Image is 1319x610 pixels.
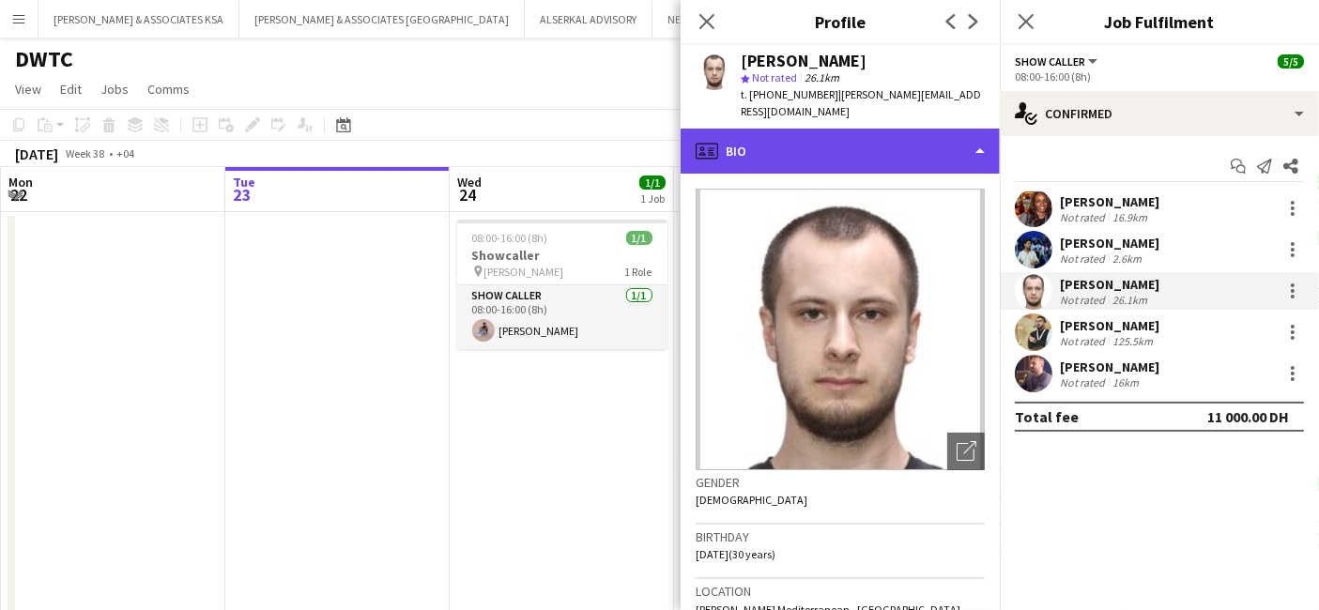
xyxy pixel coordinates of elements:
[6,184,33,206] span: 22
[752,70,797,84] span: Not rated
[626,231,652,245] span: 1/1
[1000,9,1319,34] h3: Job Fulfilment
[457,247,667,264] h3: Showcaller
[1060,293,1109,307] div: Not rated
[801,70,843,84] span: 26.1km
[1109,375,1143,389] div: 16km
[233,174,255,191] span: Tue
[1207,407,1289,426] div: 11 000.00 DH
[1015,54,1100,69] button: Show Caller
[60,81,82,98] span: Edit
[696,493,807,507] span: [DEMOGRAPHIC_DATA]
[696,547,775,561] span: [DATE] (30 years)
[681,129,1000,174] div: Bio
[147,81,190,98] span: Comms
[239,1,525,38] button: [PERSON_NAME] & ASSOCIATES [GEOGRAPHIC_DATA]
[652,1,713,38] button: NEOM
[741,53,867,69] div: [PERSON_NAME]
[696,528,985,545] h3: Birthday
[1060,252,1109,266] div: Not rated
[741,87,981,118] span: | [PERSON_NAME][EMAIL_ADDRESS][DOMAIN_NAME]
[1109,252,1145,266] div: 2.6km
[472,231,548,245] span: 08:00-16:00 (8h)
[1060,334,1109,348] div: Not rated
[457,174,482,191] span: Wed
[525,1,652,38] button: ALSERKAL ADVISORY
[93,77,136,101] a: Jobs
[15,45,73,73] h1: DWTC
[116,146,134,160] div: +04
[639,175,666,190] span: 1/1
[1060,375,1109,389] div: Not rated
[484,265,564,279] span: [PERSON_NAME]
[457,285,667,349] app-card-role: Show Caller1/108:00-16:00 (8h)[PERSON_NAME]
[947,433,985,470] div: Open photos pop-in
[741,87,838,101] span: t. [PHONE_NUMBER]
[454,184,482,206] span: 24
[1015,69,1304,84] div: 08:00-16:00 (8h)
[696,474,985,491] h3: Gender
[62,146,109,160] span: Week 38
[38,1,239,38] button: [PERSON_NAME] & ASSOCIATES KSA
[1060,193,1159,210] div: [PERSON_NAME]
[1109,210,1151,224] div: 16.9km
[230,184,255,206] span: 23
[1060,317,1159,334] div: [PERSON_NAME]
[1278,54,1304,69] span: 5/5
[1060,276,1159,293] div: [PERSON_NAME]
[140,77,197,101] a: Comms
[1109,334,1157,348] div: 125.5km
[696,583,985,600] h3: Location
[1060,210,1109,224] div: Not rated
[1000,91,1319,136] div: Confirmed
[8,174,33,191] span: Mon
[679,184,705,206] span: 25
[100,81,129,98] span: Jobs
[1015,54,1085,69] span: Show Caller
[8,77,49,101] a: View
[1015,407,1079,426] div: Total fee
[457,220,667,349] app-job-card: 08:00-16:00 (8h)1/1Showcaller [PERSON_NAME]1 RoleShow Caller1/108:00-16:00 (8h)[PERSON_NAME]
[53,77,89,101] a: Edit
[640,191,665,206] div: 1 Job
[681,9,1000,34] h3: Profile
[15,145,58,163] div: [DATE]
[15,81,41,98] span: View
[696,189,985,470] img: Crew avatar or photo
[1060,235,1159,252] div: [PERSON_NAME]
[1109,293,1151,307] div: 26.1km
[1060,358,1159,375] div: [PERSON_NAME]
[625,265,652,279] span: 1 Role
